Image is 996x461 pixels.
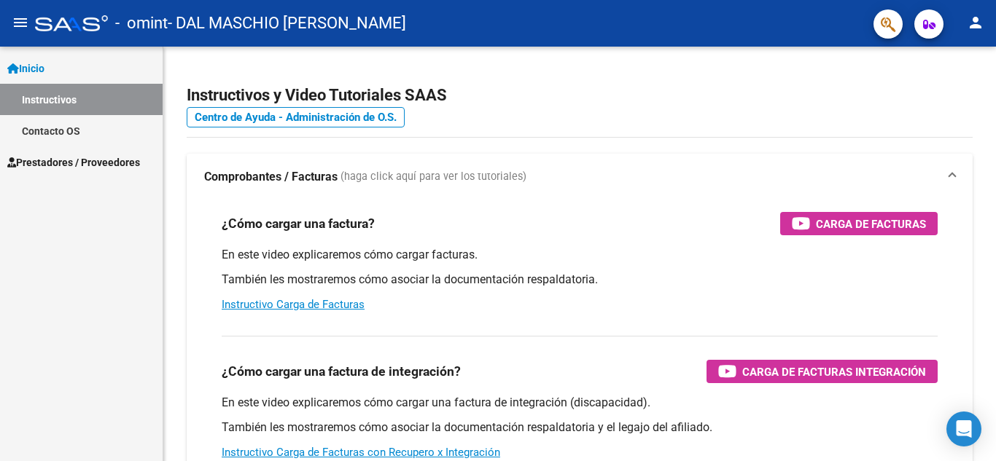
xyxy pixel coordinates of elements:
span: (haga click aquí para ver los tutoriales) [341,169,526,185]
p: En este video explicaremos cómo cargar facturas. [222,247,938,263]
span: - DAL MASCHIO [PERSON_NAME] [168,7,406,39]
a: Instructivo Carga de Facturas con Recupero x Integración [222,446,500,459]
strong: Comprobantes / Facturas [204,169,338,185]
span: Prestadores / Proveedores [7,154,140,170]
h2: Instructivos y Video Tutoriales SAAS [187,82,973,109]
mat-icon: person [967,14,984,31]
a: Centro de Ayuda - Administración de O.S. [187,107,405,127]
button: Carga de Facturas [780,212,938,235]
mat-expansion-panel-header: Comprobantes / Facturas (haga click aquí para ver los tutoriales) [187,154,973,200]
p: También les mostraremos cómo asociar la documentación respaldatoria y el legajo del afiliado. [222,419,938,436]
span: Carga de Facturas Integración [742,363,926,381]
p: En este video explicaremos cómo cargar una factura de integración (discapacidad). [222,395,938,411]
div: Open Intercom Messenger [946,411,981,446]
span: Carga de Facturas [816,215,926,233]
h3: ¿Cómo cargar una factura? [222,213,375,234]
p: También les mostraremos cómo asociar la documentación respaldatoria. [222,272,938,288]
span: - omint [115,7,168,39]
a: Instructivo Carga de Facturas [222,298,365,311]
mat-icon: menu [12,14,29,31]
h3: ¿Cómo cargar una factura de integración? [222,361,461,382]
span: Inicio [7,60,44,76]
button: Carga de Facturas Integración [707,360,938,383]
